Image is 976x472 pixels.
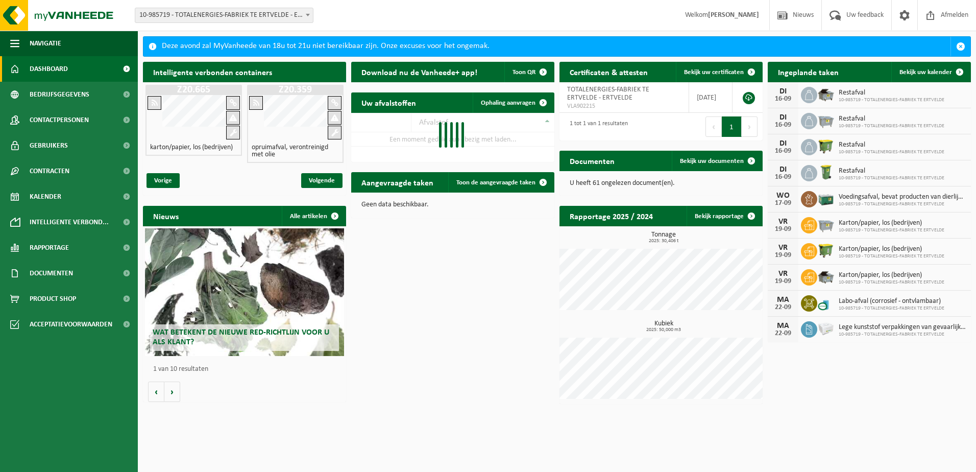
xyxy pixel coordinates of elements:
span: 2025: 30,406 t [565,239,763,244]
img: PB-LB-0680-HPE-GY-02 [817,320,835,337]
h2: Aangevraagde taken [351,172,444,192]
span: 2025: 50,000 m3 [565,327,763,333]
button: Toon QR [504,62,553,82]
a: Bekijk uw kalender [891,62,970,82]
div: DI [773,113,793,122]
h3: Kubiek [565,320,763,333]
span: Ophaling aanvragen [481,100,535,106]
span: Karton/papier, los (bedrijven) [839,245,944,253]
div: VR [773,218,793,226]
img: WB-1100-HPE-GN-50 [817,137,835,155]
a: Ophaling aanvragen [473,92,553,113]
h3: Tonnage [565,231,763,244]
span: Navigatie [30,31,61,56]
p: 1 van 10 resultaten [153,366,341,373]
span: Restafval [839,167,944,175]
div: 22-09 [773,304,793,311]
span: Rapportage [30,235,69,261]
button: Volgende [164,382,180,402]
a: Bekijk uw documenten [672,151,762,171]
span: Restafval [839,89,944,97]
span: Karton/papier, los (bedrijven) [839,271,944,279]
div: MA [773,322,793,330]
span: Product Shop [30,286,76,312]
span: VLA902215 [567,102,681,110]
img: WB-0240-HPE-GN-50 [817,163,835,181]
span: 10-985719 - TOTALENERGIES-FABRIEK TE ERTVELDE - ERTVELDE [135,8,313,22]
span: 10-985719 - TOTALENERGIES-FABRIEK TE ERTVELDE [839,123,944,129]
h2: Rapportage 2025 / 2024 [559,206,663,226]
h1: Z20.359 [250,85,341,95]
span: Karton/papier, los (bedrijven) [839,219,944,227]
img: WB-2500-GAL-GY-01 [817,111,835,129]
span: Dashboard [30,56,68,82]
span: 10-985719 - TOTALENERGIES-FABRIEK TE ERTVELDE [839,332,966,338]
h2: Certificaten & attesten [559,62,658,82]
div: VR [773,244,793,252]
h2: Download nu de Vanheede+ app! [351,62,487,82]
p: U heeft 61 ongelezen document(en). [570,180,752,187]
div: DI [773,139,793,148]
span: 10-985719 - TOTALENERGIES-FABRIEK TE ERTVELDE [839,201,966,207]
span: Bekijk uw kalender [899,69,952,76]
div: 17-09 [773,200,793,207]
div: MA [773,296,793,304]
span: 10-985719 - TOTALENERGIES-FABRIEK TE ERTVELDE [839,175,944,181]
h2: Ingeplande taken [768,62,849,82]
h2: Nieuws [143,206,189,226]
img: WB-1100-HPE-GN-50 [817,242,835,259]
span: Bekijk uw certificaten [684,69,744,76]
div: 16-09 [773,148,793,155]
button: Next [742,116,758,137]
div: 22-09 [773,330,793,337]
span: Vorige [147,173,180,188]
span: Kalender [30,184,61,209]
div: DI [773,166,793,174]
img: WB-5000-GAL-GY-01 [817,85,835,103]
div: 19-09 [773,252,793,259]
span: 10-985719 - TOTALENERGIES-FABRIEK TE ERTVELDE [839,279,944,286]
button: 1 [722,116,742,137]
span: Gebruikers [30,133,68,158]
span: Lege kunststof verpakkingen van gevaarlijke stoffen [839,323,966,332]
h1: Z20.665 [148,85,239,95]
a: Wat betekent de nieuwe RED-richtlijn voor u als klant? [145,228,344,356]
button: Vorige [148,382,164,402]
a: Bekijk uw certificaten [676,62,762,82]
span: 10-985719 - TOTALENERGIES-FABRIEK TE ERTVELDE [839,253,944,259]
span: Toon de aangevraagde taken [456,179,535,186]
span: 10-985719 - TOTALENERGIES-FABRIEK TE ERTVELDE [839,305,944,312]
h2: Intelligente verbonden containers [143,62,346,82]
span: Intelligente verbond... [30,209,109,235]
img: LP-OT-00060-CU [817,294,835,311]
div: WO [773,192,793,200]
div: Deze avond zal MyVanheede van 18u tot 21u niet bereikbaar zijn. Onze excuses voor het ongemak. [162,37,950,56]
div: DI [773,87,793,96]
span: Toon QR [513,69,535,76]
img: WB-2500-GAL-GY-01 [817,216,835,233]
span: Contracten [30,158,69,184]
span: Bedrijfsgegevens [30,82,89,107]
div: VR [773,270,793,278]
span: 10-985719 - TOTALENERGIES-FABRIEK TE ERTVELDE - ERTVELDE [135,8,313,23]
span: Contactpersonen [30,107,89,133]
span: 10-985719 - TOTALENERGIES-FABRIEK TE ERTVELDE [839,97,944,103]
p: Geen data beschikbaar. [361,201,544,208]
span: 10-985719 - TOTALENERGIES-FABRIEK TE ERTVELDE [839,149,944,155]
span: TOTALENERGIES-FABRIEK TE ERTVELDE - ERTVELDE [567,86,649,102]
a: Toon de aangevraagde taken [448,172,553,193]
div: 1 tot 1 van 1 resultaten [565,115,628,138]
span: Labo-afval (corrosief - ontvlambaar) [839,297,944,305]
div: 16-09 [773,96,793,103]
span: Bekijk uw documenten [680,158,744,164]
span: Voedingsafval, bevat producten van dierlijke oorsprong, onverpakt, categorie 3 [839,193,966,201]
span: 10-985719 - TOTALENERGIES-FABRIEK TE ERTVELDE [839,227,944,233]
span: Documenten [30,261,73,286]
span: Restafval [839,141,944,149]
a: Bekijk rapportage [687,206,762,226]
a: Alle artikelen [282,206,345,226]
h4: opruimafval, verontreinigd met olie [252,144,339,158]
div: 19-09 [773,226,793,233]
span: Volgende [301,173,343,188]
button: Previous [705,116,722,137]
